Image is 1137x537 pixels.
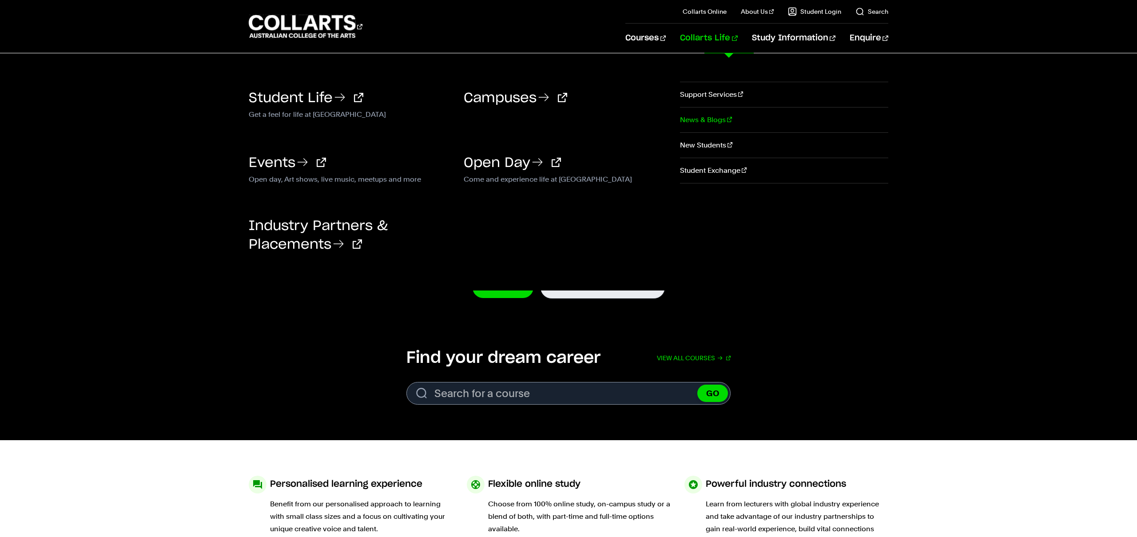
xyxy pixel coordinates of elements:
[406,348,600,368] h2: Find your dream career
[680,82,888,107] a: Support Services
[249,219,388,251] a: Industry Partners & Placements
[752,24,835,53] a: Study Information
[680,107,888,132] a: News & Blogs
[249,156,326,170] a: Events
[249,108,450,119] p: Get a feel for life at [GEOGRAPHIC_DATA]
[741,7,774,16] a: About Us
[788,7,841,16] a: Student Login
[270,476,422,493] h3: Personalised learning experience
[683,7,727,16] a: Collarts Online
[249,173,450,184] p: Open day, Art shows, live music, meetups and more
[850,24,888,53] a: Enquire
[464,91,567,105] a: Campuses
[464,156,561,170] a: Open Day
[680,158,888,183] a: Student Exchange
[406,382,731,405] input: Search for a course
[625,24,666,53] a: Courses
[249,14,362,39] div: Go to homepage
[680,24,737,53] a: Collarts Life
[706,476,846,493] h3: Powerful industry connections
[488,498,671,535] p: Choose from 100% online study, on-campus study or a blend of both, with part-time and full-time o...
[657,348,731,368] a: View all courses
[680,133,888,158] a: New Students
[406,382,731,405] form: Search
[855,7,888,16] a: Search
[249,91,363,105] a: Student Life
[270,498,453,535] p: Benefit from our personalised approach to learning with small class sizes and a focus on cultivat...
[488,476,580,493] h3: Flexible online study
[697,385,728,402] button: GO
[464,173,665,184] p: Come and experience life at [GEOGRAPHIC_DATA]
